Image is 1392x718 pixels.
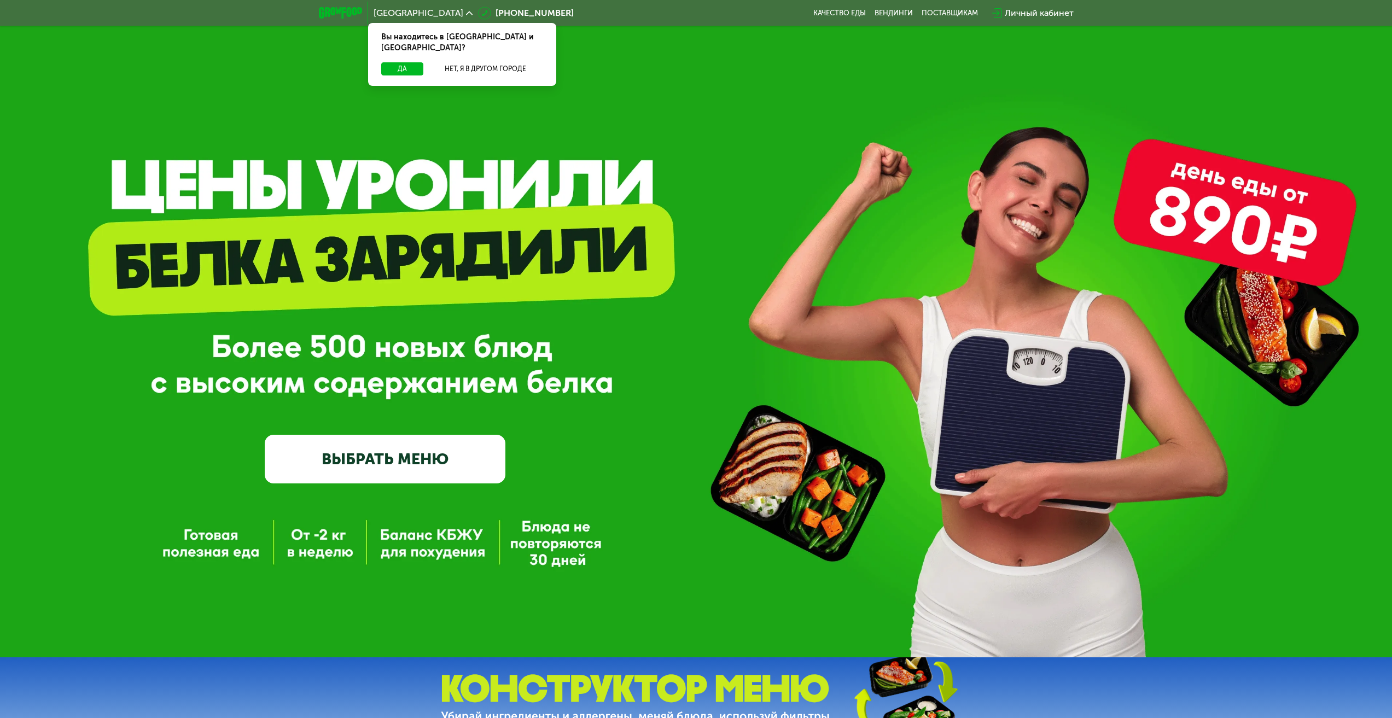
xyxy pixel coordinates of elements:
[813,9,866,17] a: Качество еды
[1005,7,1074,20] div: Личный кабинет
[265,435,505,483] a: ВЫБРАТЬ МЕНЮ
[374,9,463,17] span: [GEOGRAPHIC_DATA]
[478,7,574,20] a: [PHONE_NUMBER]
[368,23,556,62] div: Вы находитесь в [GEOGRAPHIC_DATA] и [GEOGRAPHIC_DATA]?
[381,62,423,75] button: Да
[922,9,978,17] div: поставщикам
[428,62,543,75] button: Нет, я в другом городе
[875,9,913,17] a: Вендинги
